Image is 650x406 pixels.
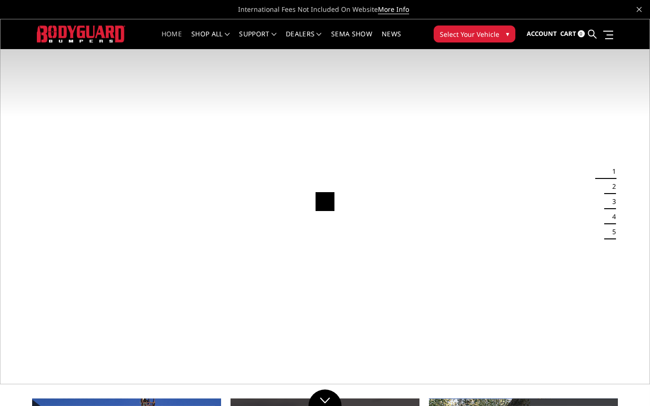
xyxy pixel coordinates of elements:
[331,31,372,49] a: SEMA Show
[578,30,585,37] span: 0
[378,5,409,14] a: More Info
[239,31,276,49] a: Support
[286,31,322,49] a: Dealers
[440,29,499,39] span: Select Your Vehicle
[506,29,509,39] span: ▾
[434,25,515,42] button: Select Your Vehicle
[527,29,557,38] span: Account
[607,164,616,179] button: 1 of 5
[191,31,230,49] a: shop all
[382,31,401,49] a: News
[527,21,557,47] a: Account
[560,21,585,47] a: Cart 0
[560,29,576,38] span: Cart
[37,25,125,43] img: BODYGUARD BUMPERS
[607,224,616,239] button: 5 of 5
[308,389,342,406] a: Click to Down
[162,31,182,49] a: Home
[607,179,616,194] button: 2 of 5
[607,209,616,224] button: 4 of 5
[607,194,616,209] button: 3 of 5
